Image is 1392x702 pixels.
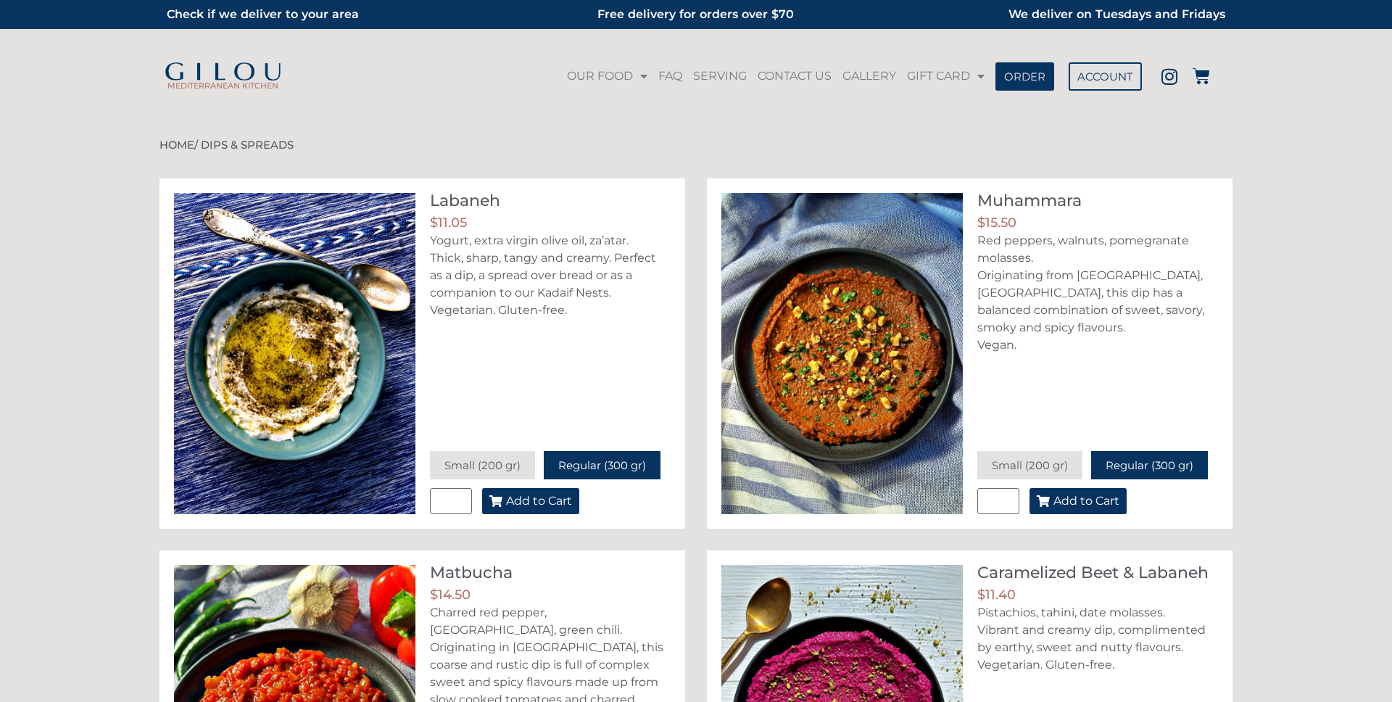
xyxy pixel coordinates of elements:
span: Add to Cart [1053,495,1119,507]
span: $ [977,587,985,603]
a: HOME [159,139,194,152]
span: Red peppers, walnuts, pomegranate molasses. [977,234,1189,265]
span: Small (200 gr) [992,458,1068,472]
nav: Breadcrumb [159,137,1232,153]
p: Originating from [GEOGRAPHIC_DATA], [GEOGRAPHIC_DATA], this dip has a balanced combination of swe... [977,232,1219,354]
h1: Caramelized Beet & Labaneh [977,563,1209,582]
a: GALLERY [839,59,900,93]
h1: Labaneh [430,191,500,210]
span: Regular (300 gr) [558,458,646,472]
h2: We deliver on Tuesdays and Fridays [882,4,1225,25]
h1: Muhammara [977,191,1082,210]
span: Pistachios, tahini, date molasses. [977,606,1165,619]
bdi: 11.05 [430,215,467,231]
a: ORDER [995,62,1054,91]
span: Add to Cart [506,495,572,507]
h2: MEDITERRANEAN KITCHEN [159,82,286,90]
input: Product quantity [977,488,1019,514]
a: Check if we deliver to your area [167,7,359,21]
input: Product quantity [430,488,472,514]
bdi: 15.50 [977,215,1016,231]
img: Labaneh [174,193,415,514]
bdi: 14.50 [430,587,471,603]
p: Yogurt, extra virgin olive oil, za’atar. Thick, sharp, tangy and creamy. Perfect as a dip, a spre... [430,232,671,319]
bdi: 11.40 [977,587,1016,603]
button: Add to Cart [482,488,579,514]
nav: Menu [562,59,989,93]
a: OUR FOOD [563,59,651,93]
span: ACCOUNT [1077,71,1133,82]
a: FAQ [655,59,686,93]
h1: Matbucha [430,563,513,582]
p: Vibrant and creamy dip, complimented by earthy, sweet and nutty flavours. Vegetarian. Gluten-free. [977,604,1219,674]
span: $ [977,215,985,231]
a: CONTACT US [754,59,835,93]
span: ORDER [1004,71,1045,82]
button: Add to Cart [1029,488,1127,514]
a: GIFT CARD [903,59,988,93]
a: ACCOUNT [1069,62,1142,91]
a: SERVING [689,59,750,93]
span: $ [430,215,438,231]
span: Regular (300 gr) [1106,458,1193,472]
img: Gilou Logo [163,62,283,83]
span: $ [430,587,438,603]
h2: Free delivery for orders over $70 [524,4,867,25]
span: Small (200 gr) [444,458,521,472]
img: Muhammara [721,193,963,514]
